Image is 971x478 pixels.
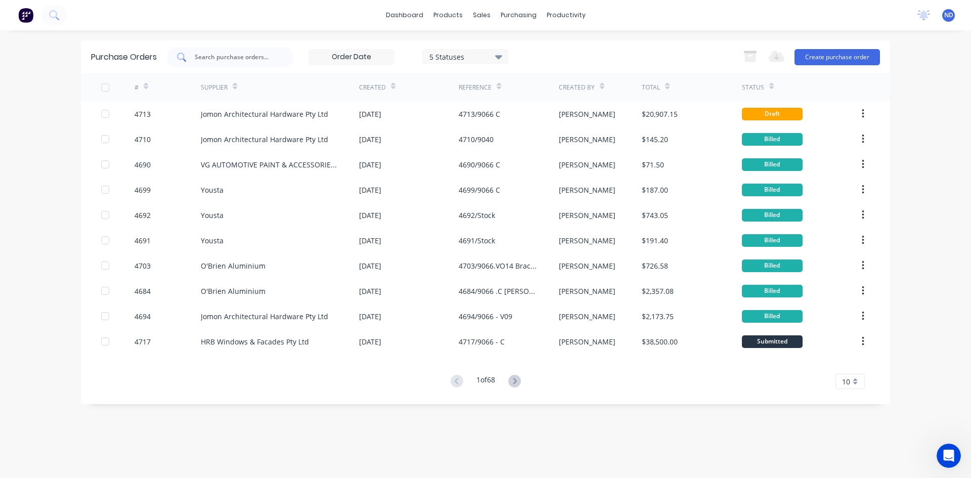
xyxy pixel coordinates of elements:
[359,210,381,221] div: [DATE]
[359,311,381,322] div: [DATE]
[459,185,500,195] div: 4699/9066 C
[201,286,266,296] div: O'Brien Aluminium
[381,8,428,23] a: dashboard
[459,286,538,296] div: 4684/9066 .C [PERSON_NAME] College Back Pans
[459,83,492,92] div: Reference
[742,310,803,323] div: Billed
[201,134,328,145] div: Jomon Architectural Hardware Pty Ltd
[194,52,278,62] input: Search purchase orders...
[135,159,151,170] div: 4690
[559,210,615,221] div: [PERSON_NAME]
[476,374,495,389] div: 1 of 68
[135,134,151,145] div: 4710
[542,8,591,23] div: productivity
[742,184,803,196] div: Billed
[642,134,668,145] div: $145.20
[937,444,961,468] iframe: Intercom live chat
[135,311,151,322] div: 4694
[135,109,151,119] div: 4713
[559,159,615,170] div: [PERSON_NAME]
[559,260,615,271] div: [PERSON_NAME]
[135,336,151,347] div: 4717
[742,285,803,297] div: Billed
[742,158,803,171] div: Billed
[842,376,850,387] span: 10
[359,134,381,145] div: [DATE]
[201,109,328,119] div: Jomon Architectural Hardware Pty Ltd
[642,260,668,271] div: $726.58
[359,286,381,296] div: [DATE]
[459,134,494,145] div: 4710/9040
[559,134,615,145] div: [PERSON_NAME]
[201,210,224,221] div: Yousta
[559,336,615,347] div: [PERSON_NAME]
[742,234,803,247] div: Billed
[559,83,595,92] div: Created By
[135,286,151,296] div: 4684
[428,8,468,23] div: products
[201,336,309,347] div: HRB Windows & Facades Pty Ltd
[468,8,496,23] div: sales
[135,235,151,246] div: 4691
[359,185,381,195] div: [DATE]
[642,286,674,296] div: $2,357.08
[201,159,339,170] div: VG AUTOMOTIVE PAINT & ACCESSORIES SUPPLIES
[309,50,394,65] input: Order Date
[642,83,660,92] div: Total
[201,83,228,92] div: Supplier
[359,260,381,271] div: [DATE]
[642,235,668,246] div: $191.40
[18,8,33,23] img: Factory
[496,8,542,23] div: purchasing
[459,159,500,170] div: 4690/9066 C
[459,109,500,119] div: 4713/9066 C
[459,260,538,271] div: 4703/9066.VO14 Brackets and Angles
[559,286,615,296] div: [PERSON_NAME]
[559,109,615,119] div: [PERSON_NAME]
[201,260,266,271] div: O'Brien Aluminium
[459,311,512,322] div: 4694/9066 - V09
[201,185,224,195] div: Yousta
[429,51,502,62] div: 5 Statuses
[944,11,953,20] span: ND
[742,335,803,348] div: Submitted
[201,311,328,322] div: Jomon Architectural Hardware Pty Ltd
[795,49,880,65] button: Create purchase order
[135,83,139,92] div: #
[559,185,615,195] div: [PERSON_NAME]
[742,259,803,272] div: Billed
[742,209,803,222] div: Billed
[559,235,615,246] div: [PERSON_NAME]
[459,210,495,221] div: 4692/Stock
[642,185,668,195] div: $187.00
[359,235,381,246] div: [DATE]
[642,109,678,119] div: $20,907.15
[559,311,615,322] div: [PERSON_NAME]
[742,108,803,120] div: Draft
[642,159,664,170] div: $71.50
[359,159,381,170] div: [DATE]
[742,83,764,92] div: Status
[642,336,678,347] div: $38,500.00
[91,51,157,63] div: Purchase Orders
[135,210,151,221] div: 4692
[459,235,495,246] div: 4691/Stock
[642,311,674,322] div: $2,173.75
[135,260,151,271] div: 4703
[459,336,505,347] div: 4717/9066 - C
[201,235,224,246] div: Yousta
[742,133,803,146] div: Billed
[135,185,151,195] div: 4699
[359,336,381,347] div: [DATE]
[359,109,381,119] div: [DATE]
[359,83,386,92] div: Created
[642,210,668,221] div: $743.05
